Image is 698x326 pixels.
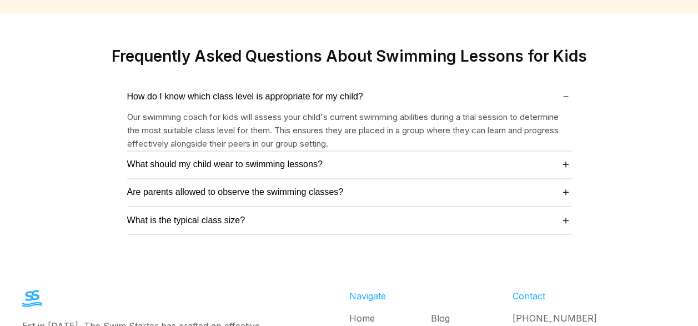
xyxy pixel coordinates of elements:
a: Blog [431,312,513,323]
a: Home [349,312,431,323]
a: [PHONE_NUMBER] [513,312,597,323]
span: How do I know which class level is appropriate for my child? [127,92,363,102]
div: Contact [513,290,676,301]
img: The Swim Starter Logo [22,290,42,307]
span: Are parents allowed to observe the swimming classes? [127,187,344,197]
span: Our swimming coach for kids will assess your child's current swimming abilities during a trial se... [127,112,559,149]
button: Are parents allowed to observe the swimming classes?＋ [127,184,571,199]
span: ＋ [560,157,571,172]
span: What should my child wear to swimming lessons? [127,159,323,169]
div: Navigate [349,290,513,301]
span: What is the typical class size? [127,215,245,225]
span: ＋ [560,212,571,227]
button: What is the typical class size?＋ [127,212,571,227]
h2: Frequently Asked Questions About Swimming Lessons for Kids [112,47,587,66]
span: ＋ [560,184,571,199]
button: What should my child wear to swimming lessons?＋ [127,157,571,172]
button: How do I know which class level is appropriate for my child?－ [127,89,571,104]
span: － [560,89,571,104]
